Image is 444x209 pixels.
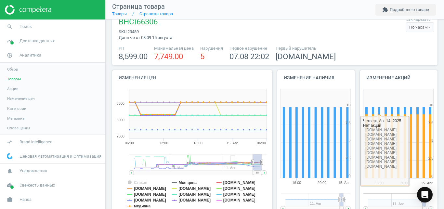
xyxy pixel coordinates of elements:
span: Доставка данных [20,38,55,44]
tspan: [DOMAIN_NAME] [178,186,211,191]
span: Hansa [20,197,32,202]
text: 16:00 [292,181,301,185]
span: Аналитика [20,52,41,58]
span: Первое нарушение [229,46,269,51]
text: 0 [431,174,433,178]
text: 7.5 [346,121,350,125]
span: Минимальная цена [154,46,194,51]
span: 23489 [127,29,139,34]
button: extensionПодробнее о товаре [375,4,436,16]
text: 8500 [117,101,124,105]
a: Страница товара [139,11,173,16]
text: 2.5 [346,156,350,160]
span: Нарушения [200,46,223,51]
i: search [4,20,16,33]
text: 20:00 [400,181,409,185]
span: Уведомления [20,168,47,174]
span: Категории [7,106,26,111]
span: Обзор [7,67,18,72]
span: BHCI66306 [119,17,172,29]
span: Поиск [20,24,32,30]
text: 7500 [117,134,124,138]
span: Изменение цен [7,96,35,101]
h4: Изменение акций [360,70,437,85]
span: [DOMAIN_NAME] [276,52,336,61]
span: РП [119,46,148,51]
i: pie_chart_outlined [4,49,16,61]
tspan: [DOMAIN_NAME] [134,192,166,197]
text: 12:00 [159,141,168,145]
tspan: Стакан [134,180,147,185]
div: Open Intercom Messenger [417,187,433,202]
span: Оповещения [7,125,30,131]
text: 0 [348,174,350,178]
span: 07.08 22:02 [229,52,269,61]
tspan: [DOMAIN_NAME] [178,192,211,197]
span: Магазины [7,116,25,121]
text: 7.5 [428,121,433,125]
text: 18:00 [193,141,202,145]
img: ajHJNr6hYgQAAAAASUVORK5CYII= [5,5,51,15]
tspan: 15. Авг [338,181,350,185]
div: По часам [406,22,434,32]
i: work [4,193,16,206]
span: Данные от 08:09 15 августа [119,35,172,40]
label: Как нарезать [406,17,431,22]
i: timeline [4,35,16,47]
text: 10 [346,103,350,107]
tspan: Моя цена [178,180,197,185]
text: 10 [429,103,433,107]
tspan: [DOMAIN_NAME] [223,198,255,202]
span: Первый нарушитель [276,46,336,51]
span: Ценовая Автоматизация и Оптимизация [20,153,101,159]
span: Страница товара [112,3,165,10]
span: Свежесть данных [20,182,55,188]
text: 5 [348,138,350,142]
tspan: [DOMAIN_NAME] [223,186,255,191]
text: 2.5 [428,156,433,160]
span: sku : [119,29,127,34]
i: extension [382,7,388,13]
tspan: медиана [134,204,150,208]
i: compare_arrows [4,136,16,148]
img: wGWNvw8QSZomAAAAABJRU5ErkJggg== [7,153,13,159]
tspan: [DOMAIN_NAME] [134,198,166,202]
span: 7,749.00 [154,52,183,61]
h4: Изменение наличия [277,70,355,85]
span: 5 [200,52,204,61]
text: 06:00 [257,141,266,145]
text: 20:00 [318,181,327,185]
h4: Изменение цен [112,70,272,85]
tspan: [DOMAIN_NAME] [223,180,255,185]
a: Товары [112,11,127,16]
text: 06:00 [125,141,134,145]
text: 8000 [117,118,124,122]
text: 16:00 [375,181,384,185]
i: notifications [4,165,16,177]
text: 5 [431,138,433,142]
span: Акции [7,86,19,91]
span: Товары [7,76,21,82]
i: cloud_done [4,179,16,191]
span: 8,599.00 [119,52,148,61]
tspan: 15. Авг [421,181,433,185]
span: Brand intelligence [20,139,52,145]
tspan: [DOMAIN_NAME] [134,186,166,191]
tspan: [DOMAIN_NAME] [223,192,255,197]
tspan: 15. Авг [227,141,238,145]
tspan: [DOMAIN_NAME] [178,198,211,202]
